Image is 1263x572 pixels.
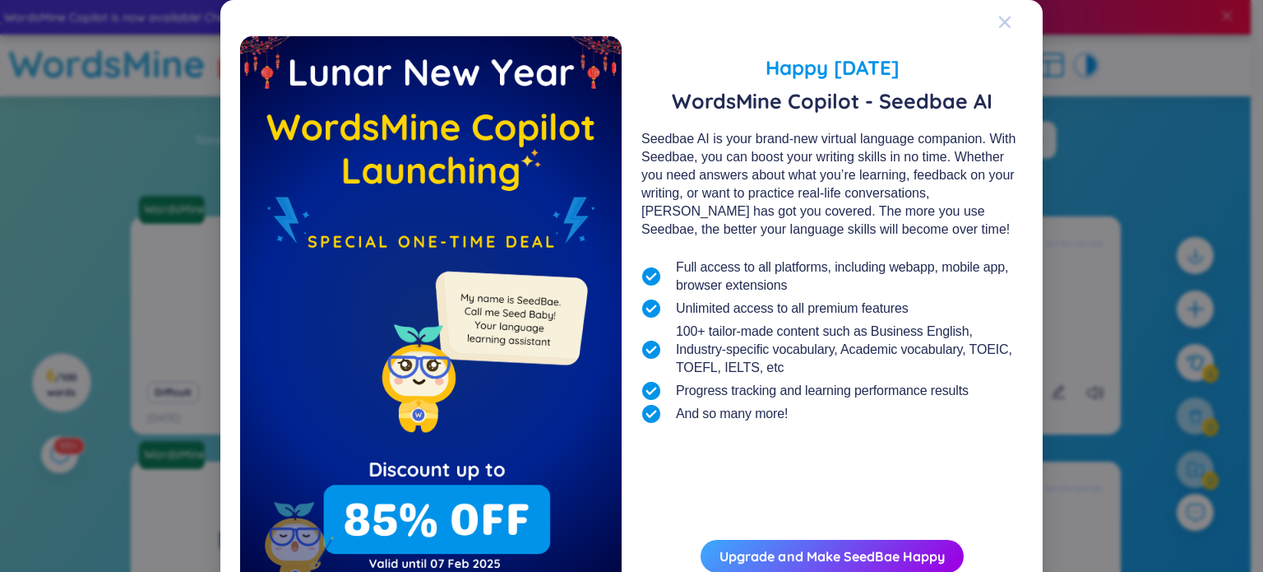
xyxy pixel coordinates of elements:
[676,258,1023,295] span: Full access to all platforms, including webapp, mobile app, browser extensions
[641,89,1023,114] span: WordsMine Copilot - Seedbae AI
[428,238,591,402] img: minionSeedbaeMessage.35ffe99e.png
[676,405,788,423] span: And so many more!
[676,382,969,400] span: Progress tracking and learning performance results
[676,300,909,318] span: Unlimited access to all premium features
[641,53,1023,82] span: Happy [DATE]
[719,548,945,565] a: Upgrade and Make SeedBae Happy
[641,130,1023,239] div: Seedbae AI is your brand-new virtual language companion. With Seedbae, you can boost your writing...
[676,323,1023,377] span: 100+ tailor-made content such as Business English, Industry-specific vocabulary, Academic vocabul...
